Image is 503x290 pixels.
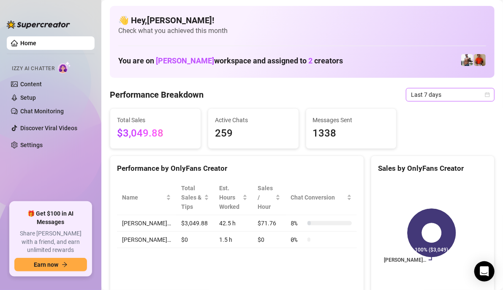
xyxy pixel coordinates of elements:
[117,115,194,125] span: Total Sales
[384,257,426,263] text: [PERSON_NAME]…
[117,215,176,232] td: [PERSON_NAME]…
[62,262,68,268] span: arrow-right
[12,65,54,73] span: Izzy AI Chatter
[118,14,486,26] h4: 👋 Hey, [PERSON_NAME] !
[215,126,292,142] span: 259
[258,183,274,211] span: Sales / Hour
[20,142,43,148] a: Settings
[181,183,202,211] span: Total Sales & Tips
[291,235,304,244] span: 0 %
[34,261,58,268] span: Earn now
[176,215,214,232] td: $3,049.88
[176,180,214,215] th: Total Sales & Tips
[285,180,357,215] th: Chat Conversion
[58,61,71,74] img: AI Chatter
[485,92,490,97] span: calendar
[122,193,164,202] span: Name
[7,20,70,29] img: logo-BBDzfeDw.svg
[156,56,214,65] span: [PERSON_NAME]
[411,88,489,101] span: Last 7 days
[291,193,345,202] span: Chat Conversion
[20,94,36,101] a: Setup
[118,26,486,36] span: Check what you achieved this month
[474,54,486,66] img: Justin
[214,232,253,248] td: 1.5 h
[20,40,36,47] a: Home
[214,215,253,232] td: 42.5 h
[378,163,487,174] div: Sales by OnlyFans Creator
[291,219,304,228] span: 8 %
[117,126,194,142] span: $3,049.88
[20,108,64,115] a: Chat Monitoring
[313,126,390,142] span: 1338
[110,89,204,101] h4: Performance Breakdown
[118,56,343,66] h1: You are on workspace and assigned to creators
[253,232,285,248] td: $0
[474,261,495,282] div: Open Intercom Messenger
[219,183,241,211] div: Est. Hours Worked
[117,163,357,174] div: Performance by OnlyFans Creator
[313,115,390,125] span: Messages Sent
[461,54,473,66] img: JUSTIN
[14,258,87,271] button: Earn nowarrow-right
[253,180,285,215] th: Sales / Hour
[117,180,176,215] th: Name
[117,232,176,248] td: [PERSON_NAME]…
[215,115,292,125] span: Active Chats
[176,232,214,248] td: $0
[14,210,87,226] span: 🎁 Get $100 in AI Messages
[20,81,42,88] a: Content
[14,230,87,254] span: Share [PERSON_NAME] with a friend, and earn unlimited rewards
[308,56,313,65] span: 2
[253,215,285,232] td: $71.76
[20,125,77,131] a: Discover Viral Videos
